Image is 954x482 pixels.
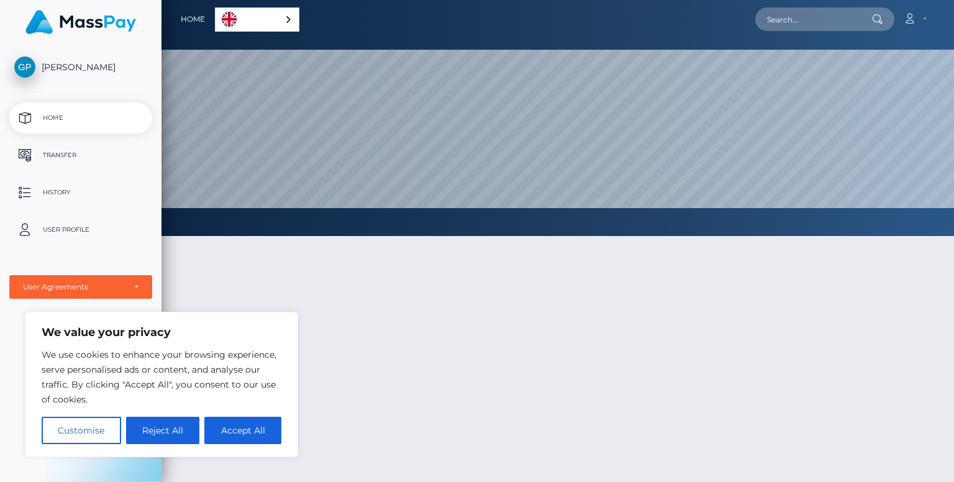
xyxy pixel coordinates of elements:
[755,7,872,31] input: Search...
[9,102,152,134] a: Home
[25,312,298,457] div: We value your privacy
[215,7,299,32] aside: Language selected: English
[42,347,281,407] p: We use cookies to enhance your browsing experience, serve personalised ads or content, and analys...
[14,109,147,127] p: Home
[9,140,152,171] a: Transfer
[181,6,205,32] a: Home
[23,282,125,292] div: User Agreements
[9,177,152,208] a: History
[14,221,147,239] p: User Profile
[9,61,152,73] span: [PERSON_NAME]
[14,183,147,202] p: History
[9,275,152,299] button: User Agreements
[42,417,121,444] button: Customise
[42,325,281,340] p: We value your privacy
[9,214,152,245] a: User Profile
[216,8,299,31] a: English
[14,146,147,165] p: Transfer
[215,7,299,32] div: Language
[126,417,200,444] button: Reject All
[25,10,136,34] img: MassPay
[204,417,281,444] button: Accept All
